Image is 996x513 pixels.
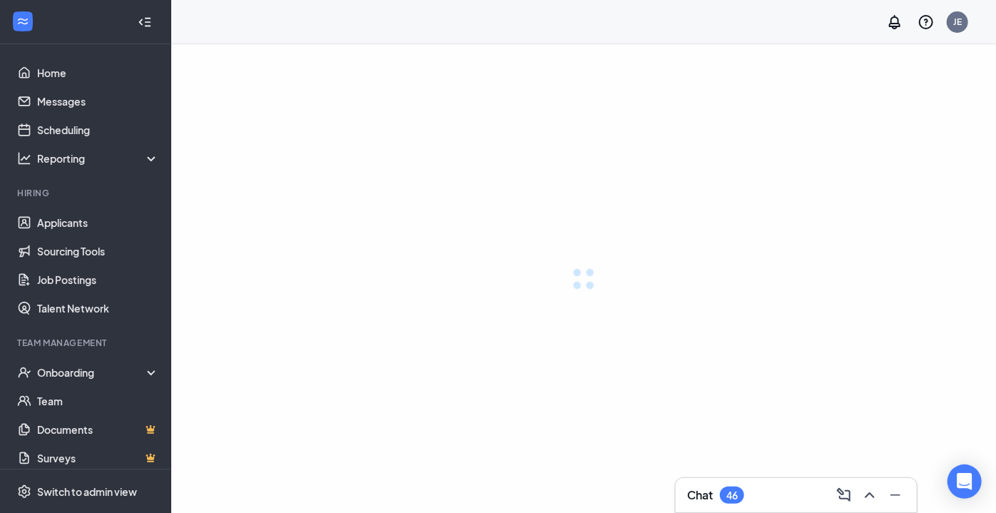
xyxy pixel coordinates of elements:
[831,484,854,507] button: ComposeMessage
[835,487,853,504] svg: ComposeMessage
[37,365,160,380] div: Onboarding
[918,14,935,31] svg: QuestionInfo
[37,294,159,322] a: Talent Network
[857,484,880,507] button: ChevronUp
[17,187,156,199] div: Hiring
[17,365,31,380] svg: UserCheck
[37,151,160,166] div: Reporting
[17,484,31,499] svg: Settings
[37,265,159,294] a: Job Postings
[37,415,159,444] a: DocumentsCrown
[37,387,159,415] a: Team
[37,208,159,237] a: Applicants
[953,16,962,28] div: JE
[37,444,159,472] a: SurveysCrown
[37,116,159,144] a: Scheduling
[37,484,137,499] div: Switch to admin view
[861,487,878,504] svg: ChevronUp
[37,87,159,116] a: Messages
[886,14,903,31] svg: Notifications
[887,487,904,504] svg: Minimize
[687,487,713,503] h3: Chat
[37,59,159,87] a: Home
[37,237,159,265] a: Sourcing Tools
[883,484,905,507] button: Minimize
[16,14,30,29] svg: WorkstreamLogo
[947,464,982,499] div: Open Intercom Messenger
[726,489,738,502] div: 46
[17,337,156,349] div: Team Management
[17,151,31,166] svg: Analysis
[138,15,152,29] svg: Collapse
